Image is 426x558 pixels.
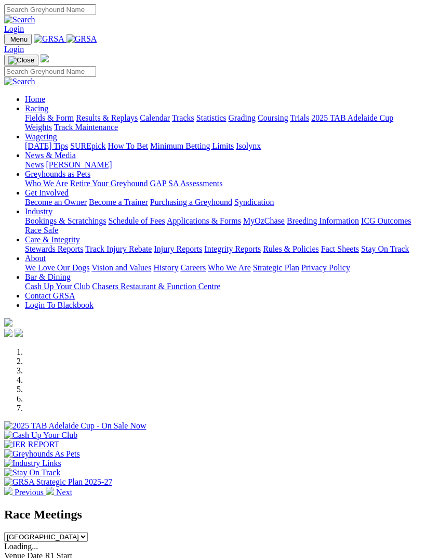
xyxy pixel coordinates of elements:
[153,263,178,272] a: History
[15,488,44,497] span: Previous
[25,282,90,291] a: Cash Up Your Club
[361,216,411,225] a: ICG Outcomes
[4,329,12,337] img: facebook.svg
[25,291,75,300] a: Contact GRSA
[15,329,23,337] img: twitter.svg
[150,179,223,188] a: GAP SA Assessments
[229,113,256,122] a: Grading
[76,113,138,122] a: Results & Replays
[25,263,422,272] div: About
[25,198,87,206] a: Become an Owner
[25,272,71,281] a: Bar & Dining
[4,468,60,477] img: Stay On Track
[167,216,241,225] a: Applications & Forms
[258,113,288,122] a: Coursing
[4,55,38,66] button: Toggle navigation
[4,431,77,440] img: Cash Up Your Club
[243,216,285,225] a: MyOzChase
[4,477,112,487] img: GRSA Strategic Plan 2025-27
[154,244,202,253] a: Injury Reports
[25,170,90,178] a: Greyhounds as Pets
[25,188,69,197] a: Get Involved
[66,34,97,44] img: GRSA
[25,104,48,113] a: Racing
[25,151,76,160] a: News & Media
[46,488,72,497] a: Next
[180,263,206,272] a: Careers
[140,113,170,122] a: Calendar
[25,141,422,151] div: Wagering
[311,113,393,122] a: 2025 TAB Adelaide Cup
[25,123,52,132] a: Weights
[91,263,151,272] a: Vision and Values
[321,244,359,253] a: Fact Sheets
[25,207,52,216] a: Industry
[236,141,261,150] a: Isolynx
[92,282,220,291] a: Chasers Restaurant & Function Centre
[85,244,152,253] a: Track Injury Rebate
[150,198,232,206] a: Purchasing a Greyhound
[25,301,94,309] a: Login To Blackbook
[54,123,118,132] a: Track Maintenance
[172,113,194,122] a: Tracks
[287,216,359,225] a: Breeding Information
[70,141,105,150] a: SUREpick
[25,263,89,272] a: We Love Our Dogs
[4,34,32,45] button: Toggle navigation
[25,160,422,170] div: News & Media
[25,198,422,207] div: Get Involved
[10,35,28,43] span: Menu
[25,282,422,291] div: Bar & Dining
[34,34,64,44] img: GRSA
[46,487,54,495] img: chevron-right-pager-white.svg
[25,254,46,263] a: About
[25,141,68,150] a: [DATE] Tips
[108,216,165,225] a: Schedule of Fees
[41,54,49,62] img: logo-grsa-white.png
[25,179,68,188] a: Who We Are
[4,421,147,431] img: 2025 TAB Adelaide Cup - On Sale Now
[4,318,12,327] img: logo-grsa-white.png
[290,113,309,122] a: Trials
[204,244,261,253] a: Integrity Reports
[4,4,96,15] input: Search
[4,77,35,86] img: Search
[4,487,12,495] img: chevron-left-pager-white.svg
[301,263,350,272] a: Privacy Policy
[25,95,45,103] a: Home
[25,244,422,254] div: Care & Integrity
[25,244,83,253] a: Stewards Reports
[263,244,319,253] a: Rules & Policies
[25,216,106,225] a: Bookings & Scratchings
[361,244,409,253] a: Stay On Track
[4,440,59,449] img: IER REPORT
[25,226,58,235] a: Race Safe
[25,179,422,188] div: Greyhounds as Pets
[150,141,234,150] a: Minimum Betting Limits
[253,263,299,272] a: Strategic Plan
[4,449,80,459] img: Greyhounds As Pets
[25,235,80,244] a: Care & Integrity
[70,179,148,188] a: Retire Your Greyhound
[25,113,74,122] a: Fields & Form
[4,66,96,77] input: Search
[4,459,61,468] img: Industry Links
[46,160,112,169] a: [PERSON_NAME]
[4,542,38,551] span: Loading...
[56,488,72,497] span: Next
[108,141,149,150] a: How To Bet
[4,24,24,33] a: Login
[208,263,251,272] a: Who We Are
[4,45,24,54] a: Login
[25,132,57,141] a: Wagering
[8,56,34,64] img: Close
[25,113,422,132] div: Racing
[4,15,35,24] img: Search
[234,198,274,206] a: Syndication
[4,488,46,497] a: Previous
[196,113,227,122] a: Statistics
[25,216,422,235] div: Industry
[4,508,422,522] h2: Race Meetings
[89,198,148,206] a: Become a Trainer
[25,160,44,169] a: News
